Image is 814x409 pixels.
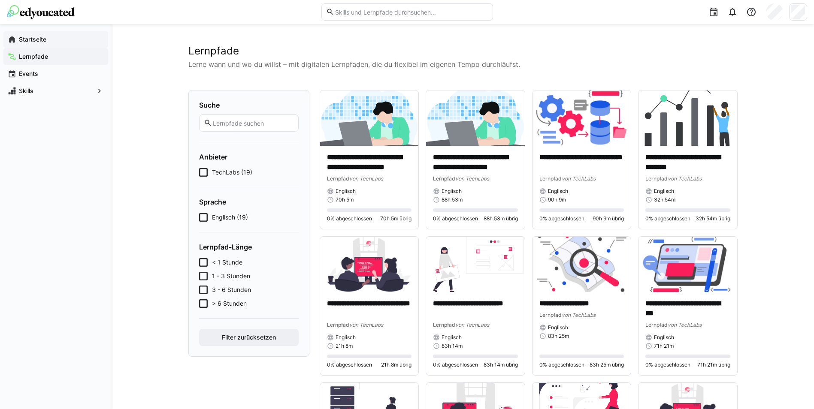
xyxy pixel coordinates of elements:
[221,333,277,342] span: Filter zurücksetzen
[381,361,412,368] span: 21h 8m übrig
[188,59,738,69] p: Lerne wann und wo du willst – mit digitalen Lernpfaden, die du flexibel im eigenen Tempo durchläu...
[336,334,356,341] span: Englisch
[199,329,299,346] button: Filter zurücksetzen
[539,312,562,318] span: Lernpfad
[334,8,488,16] input: Skills und Lernpfade durchsuchen…
[212,119,294,127] input: Lernpfade suchen
[533,90,631,146] img: image
[654,343,674,349] span: 71h 21m
[696,215,730,222] span: 32h 54m übrig
[199,243,299,251] h4: Lernpfad-Länge
[654,196,675,203] span: 32h 54m
[212,168,252,177] span: TechLabs (19)
[320,237,419,292] img: image
[426,237,525,292] img: image
[455,322,489,328] span: von TechLabs
[654,334,674,341] span: Englisch
[442,188,462,195] span: Englisch
[533,237,631,292] img: image
[455,175,489,182] span: von TechLabs
[433,322,455,328] span: Lernpfad
[590,361,624,368] span: 83h 25m übrig
[645,175,668,182] span: Lernpfad
[336,343,353,349] span: 21h 8m
[645,322,668,328] span: Lernpfad
[349,322,383,328] span: von TechLabs
[668,175,702,182] span: von TechLabs
[212,299,247,308] span: > 6 Stunden
[433,175,455,182] span: Lernpfad
[212,286,251,294] span: 3 - 6 Stunden
[548,333,569,340] span: 83h 25m
[638,237,737,292] img: image
[484,215,518,222] span: 88h 53m übrig
[539,175,562,182] span: Lernpfad
[548,196,566,203] span: 90h 9m
[638,90,737,146] img: image
[212,258,242,267] span: < 1 Stunde
[433,215,478,222] span: 0% abgeschlossen
[562,175,596,182] span: von TechLabs
[327,322,349,328] span: Lernpfad
[548,324,568,331] span: Englisch
[349,175,383,182] span: von TechLabs
[212,272,250,280] span: 1 - 3 Stunden
[539,361,584,368] span: 0% abgeschlossen
[327,215,372,222] span: 0% abgeschlossen
[336,196,354,203] span: 70h 5m
[426,90,525,146] img: image
[697,361,730,368] span: 71h 21m übrig
[336,188,356,195] span: Englisch
[548,188,568,195] span: Englisch
[668,322,702,328] span: von TechLabs
[654,188,674,195] span: Englisch
[562,312,596,318] span: von TechLabs
[442,334,462,341] span: Englisch
[442,196,463,203] span: 88h 53m
[199,198,299,206] h4: Sprache
[188,45,738,57] h2: Lernpfade
[199,101,299,109] h4: Suche
[442,343,463,349] span: 83h 14m
[320,90,419,146] img: image
[327,175,349,182] span: Lernpfad
[645,215,690,222] span: 0% abgeschlossen
[484,361,518,368] span: 83h 14m übrig
[199,153,299,161] h4: Anbieter
[593,215,624,222] span: 90h 9m übrig
[433,361,478,368] span: 0% abgeschlossen
[380,215,412,222] span: 70h 5m übrig
[212,213,248,222] span: Englisch (19)
[645,361,690,368] span: 0% abgeschlossen
[327,361,372,368] span: 0% abgeschlossen
[539,215,584,222] span: 0% abgeschlossen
